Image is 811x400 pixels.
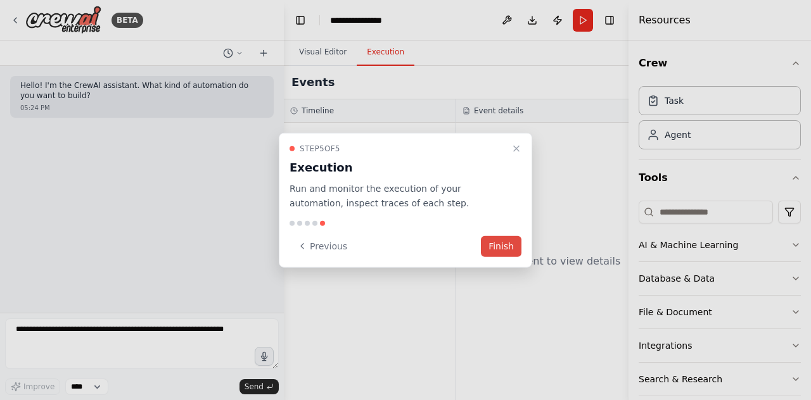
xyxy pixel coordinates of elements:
[290,159,506,177] h3: Execution
[300,144,340,154] span: Step 5 of 5
[290,235,355,256] button: Previous
[509,141,524,156] button: Close walkthrough
[481,235,521,256] button: Finish
[290,182,506,211] p: Run and monitor the execution of your automation, inspect traces of each step.
[291,11,309,29] button: Hide left sidebar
